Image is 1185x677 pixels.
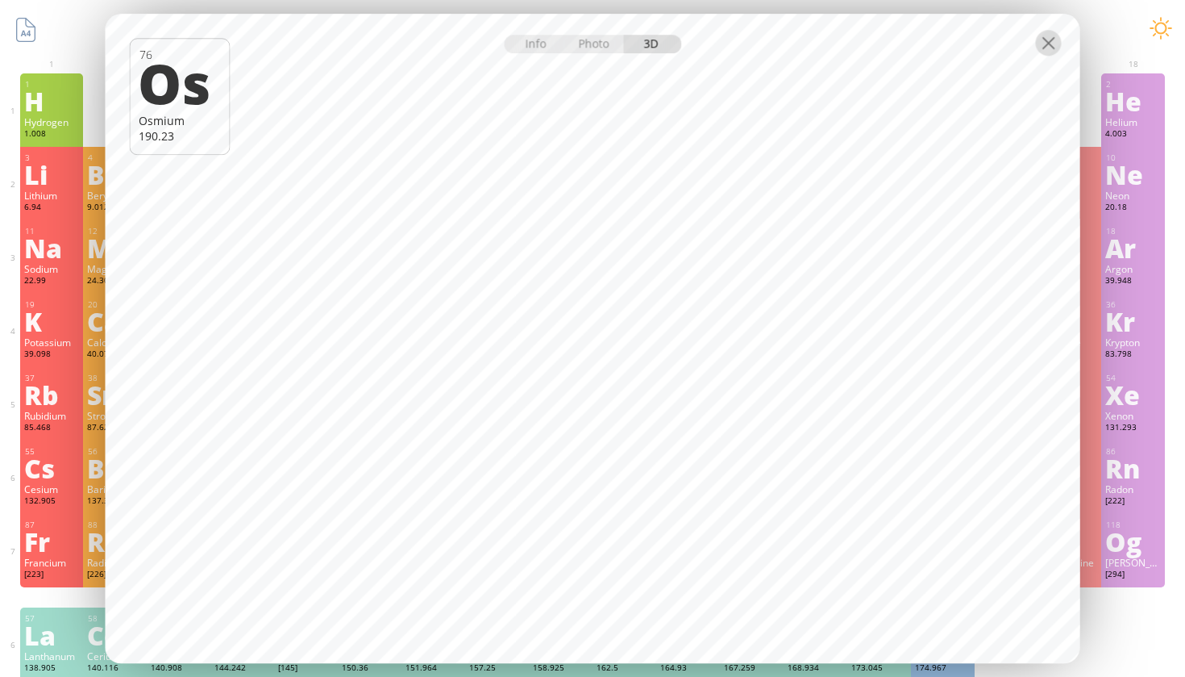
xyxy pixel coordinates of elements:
div: 174.967 [915,662,971,675]
div: 118 [1106,520,1161,530]
div: 9.012 [87,202,143,215]
div: Radon [1105,483,1161,495]
div: Kr [1105,308,1161,334]
div: 1.008 [24,128,80,141]
div: Na [24,235,80,261]
div: 167.259 [724,662,780,675]
div: Photo [566,35,624,53]
div: Calcium [87,336,143,349]
div: Ar [1105,235,1161,261]
div: 20.18 [1105,202,1161,215]
div: Cs [24,455,80,481]
div: Fr [24,529,80,554]
div: 22.99 [24,275,80,288]
div: 157.25 [469,662,525,675]
div: 87 [25,520,80,530]
div: Sr [87,382,143,407]
div: K [24,308,80,334]
div: 4.003 [1105,128,1161,141]
div: 88 [88,520,143,530]
div: Ra [87,529,143,554]
div: 37 [25,373,80,383]
div: Radium [87,556,143,569]
div: 85.468 [24,422,80,435]
div: 39.098 [24,349,80,361]
div: 83.798 [1105,349,1161,361]
div: 2 [1106,79,1161,90]
div: Helium [1105,115,1161,128]
div: Rn [1105,455,1161,481]
div: 57 [25,613,80,624]
div: La [24,622,80,648]
div: Lanthanum [24,650,80,662]
div: Potassium [24,336,80,349]
div: Cerium [87,650,143,662]
div: He [1105,88,1161,114]
div: Xenon [1105,409,1161,422]
div: H [24,88,80,114]
div: 12 [88,226,143,236]
div: 140.908 [151,662,206,675]
div: Beryllium [87,189,143,202]
div: Barium [87,483,143,495]
div: 4 [88,153,143,163]
div: 20 [88,299,143,310]
div: Sodium [24,262,80,275]
div: 140.116 [87,662,143,675]
div: 3 [25,153,80,163]
div: 150.36 [342,662,397,675]
div: Li [24,161,80,187]
div: 138.905 [24,662,80,675]
div: Magnesium [87,262,143,275]
div: Os [138,55,219,110]
div: [294] [1105,569,1161,582]
div: 132.905 [24,495,80,508]
div: 144.242 [214,662,270,675]
div: 18 [1106,226,1161,236]
div: Ca [87,308,143,334]
div: 162.5 [597,662,652,675]
div: [223] [24,569,80,582]
div: Mg [87,235,143,261]
div: 39.948 [1105,275,1161,288]
div: 164.93 [660,662,716,675]
div: 87.62 [87,422,143,435]
div: [PERSON_NAME] [1105,556,1161,569]
h1: Talbica. Interactive chemistry [8,8,1177,41]
div: Rubidium [24,409,80,422]
div: 38 [88,373,143,383]
div: Ne [1105,161,1161,187]
div: 54 [1106,373,1161,383]
div: Info [504,35,566,53]
div: Francium [24,556,80,569]
div: 137.327 [87,495,143,508]
div: Argon [1105,262,1161,275]
div: Ba [87,455,143,481]
div: 58 [88,613,143,624]
div: Strontium [87,409,143,422]
div: Neon [1105,189,1161,202]
div: Og [1105,529,1161,554]
div: 19 [25,299,80,310]
div: 86 [1106,446,1161,457]
div: 173.045 [851,662,907,675]
div: 6.94 [24,202,80,215]
div: Krypton [1105,336,1161,349]
div: Ce [87,622,143,648]
div: 1 [25,79,80,90]
div: 24.305 [87,275,143,288]
div: [226] [87,569,143,582]
div: 36 [1106,299,1161,310]
div: 40.078 [87,349,143,361]
div: 158.925 [533,662,588,675]
div: Lithium [24,189,80,202]
div: 56 [88,446,143,457]
div: Rb [24,382,80,407]
div: [145] [278,662,334,675]
div: Be [87,161,143,187]
div: Hydrogen [24,115,80,128]
div: Xe [1105,382,1161,407]
div: 55 [25,446,80,457]
div: 168.934 [788,662,843,675]
div: 11 [25,226,80,236]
